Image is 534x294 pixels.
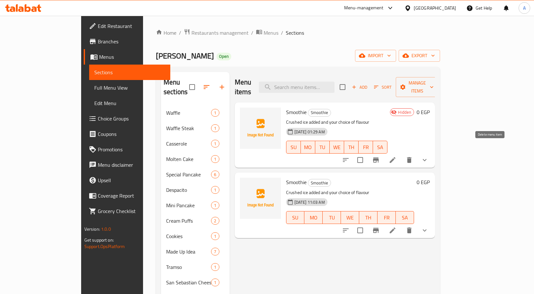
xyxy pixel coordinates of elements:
div: Menu-management [344,4,384,12]
div: Casserole1 [161,136,230,151]
span: [DATE] 01:29 AM [292,129,327,135]
button: show more [417,223,432,238]
span: SA [376,143,385,152]
span: Select section [336,80,349,94]
span: Menus [99,53,165,61]
a: Choice Groups [84,111,170,126]
span: export [404,52,435,60]
span: Cream Puffs [166,217,211,225]
span: Smoothie [286,177,307,187]
span: Get support on: [84,236,114,244]
h6: 0 EGP [417,178,430,187]
button: Add section [214,79,230,95]
p: Crushed ice added and your choice of flavour [286,189,414,197]
span: import [360,52,391,60]
div: items [211,109,219,117]
div: Made Up Idea [166,248,211,255]
span: MO [303,143,313,152]
input: search [259,82,335,93]
span: Restaurants management [191,29,249,37]
div: Despacito1 [161,182,230,198]
h6: 0 EGP [417,108,430,117]
span: Waffle [166,109,211,117]
span: San Sebastian Cheesecake [166,279,211,286]
span: 1 [211,264,219,270]
img: Smoothie [240,178,281,219]
span: Open [216,54,231,59]
a: Menu disclaimer [84,157,170,173]
div: items [211,248,219,255]
span: Mini Pancake [166,201,211,209]
span: Select to update [353,224,367,237]
div: Tramso [166,263,211,271]
div: Casserole [166,140,211,147]
div: Cookies1 [161,228,230,244]
h2: Menu items [235,77,251,97]
li: / [179,29,181,37]
img: Smoothie [240,108,281,149]
button: SA [373,141,387,154]
span: Smoothie [308,179,331,187]
span: SU [289,143,298,152]
span: A [523,4,526,12]
span: Menu disclaimer [98,161,165,169]
span: Sort sections [199,79,214,95]
div: items [211,263,219,271]
div: Smoothie [308,109,331,117]
div: Molten Cake [166,155,211,163]
span: 1 [211,110,219,116]
div: items [211,279,219,286]
div: Waffle Steak [166,124,211,132]
button: SU [286,141,301,154]
span: Sections [286,29,304,37]
div: Despacito [166,186,211,194]
svg: Show Choices [421,156,428,164]
div: [GEOGRAPHIC_DATA] [414,4,456,12]
button: TU [315,141,330,154]
span: Version: [84,225,100,233]
span: [DATE] 11:03 AM [292,199,327,205]
span: Smoothie [286,107,307,117]
span: Branches [98,38,165,45]
span: TH [362,213,375,222]
span: Select all sections [185,80,199,94]
div: Cream Puffs2 [161,213,230,228]
a: Upsell [84,173,170,188]
div: Molten Cake1 [161,151,230,167]
a: Sections [89,65,170,80]
button: WE [330,141,344,154]
span: Cookies [166,232,211,240]
span: Sort [374,84,392,91]
button: Manage items [396,77,439,97]
button: sort-choices [338,223,353,238]
button: Branch-specific-item [368,223,384,238]
span: [PERSON_NAME] [156,49,214,63]
span: Sections [94,68,165,76]
span: Coupons [98,130,165,138]
span: Choice Groups [98,115,165,122]
button: MO [301,141,315,154]
span: WE [332,143,342,152]
div: Waffle1 [161,105,230,120]
p: Crushed ice added and your choice of flavour [286,118,388,126]
div: Special Pancake6 [161,167,230,182]
a: Support.OpsPlatform [84,242,125,251]
span: 1 [211,202,219,209]
span: Promotions [98,146,165,153]
span: 1 [211,156,219,162]
div: Special Pancake [166,171,211,178]
span: TU [318,143,327,152]
a: Promotions [84,142,170,157]
button: WE [341,211,359,224]
button: delete [402,152,417,168]
span: MO [307,213,320,222]
span: Hidden [395,109,414,115]
svg: Show Choices [421,227,428,234]
a: Edit menu item [389,227,396,234]
a: Menus [84,49,170,65]
div: Open [216,53,231,60]
span: Menus [264,29,278,37]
